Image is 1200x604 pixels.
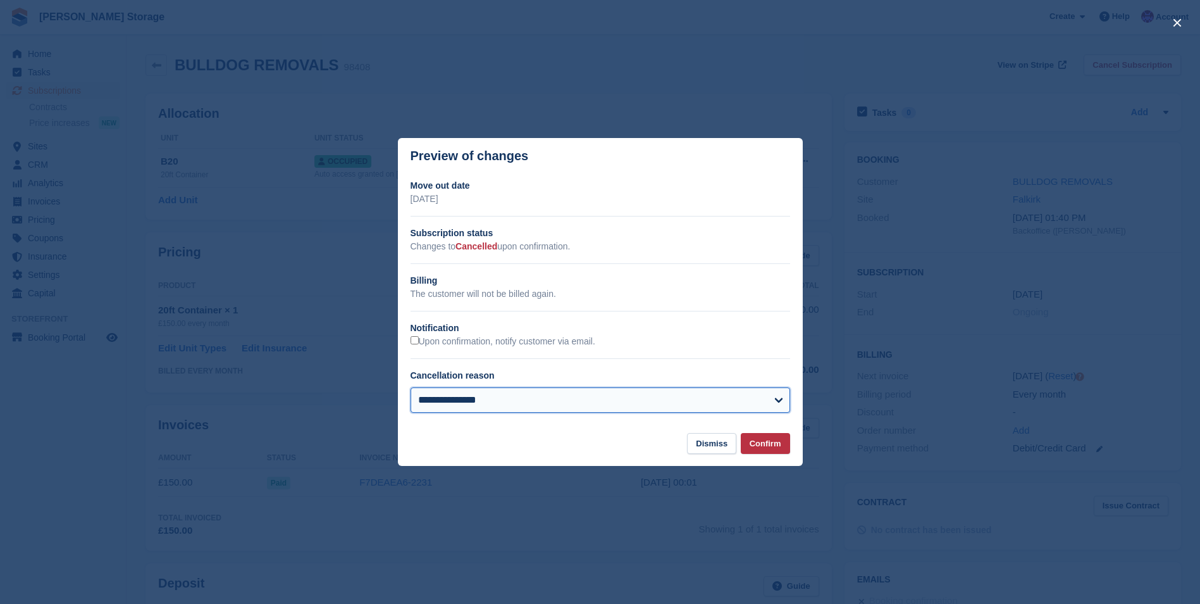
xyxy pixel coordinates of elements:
[411,192,790,206] p: [DATE]
[455,241,497,251] span: Cancelled
[411,179,790,192] h2: Move out date
[687,433,736,454] button: Dismiss
[411,336,419,344] input: Upon confirmation, notify customer via email.
[411,370,495,381] label: Cancellation reason
[1167,13,1187,33] button: close
[741,433,790,454] button: Confirm
[411,227,790,240] h2: Subscription status
[411,287,790,301] p: The customer will not be billed again.
[411,240,790,253] p: Changes to upon confirmation.
[411,274,790,287] h2: Billing
[411,322,790,335] h2: Notification
[411,336,595,348] label: Upon confirmation, notify customer via email.
[411,149,529,163] p: Preview of changes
